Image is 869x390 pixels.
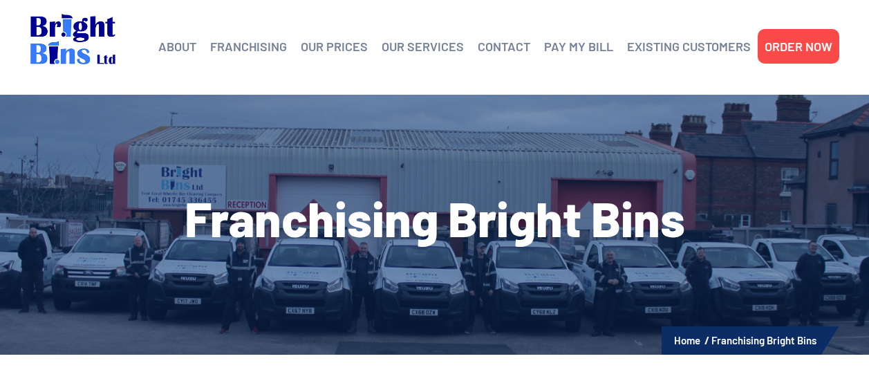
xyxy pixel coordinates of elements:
li: Franchising Bright Bins [711,331,816,349]
a: FRANCHISING [210,36,287,57]
a: CONTACT [478,36,530,57]
a: ABOUT [158,36,196,57]
a: PAY MY BILL [544,36,613,57]
a: ORDER NOW [765,36,832,57]
a: Home [674,334,700,346]
a: OUR PRICES [301,36,368,57]
h1: Franchising Bright Bins [30,194,839,242]
a: OUR SERVICES [382,36,464,57]
a: EXISTING CUSTOMERS [627,36,751,57]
